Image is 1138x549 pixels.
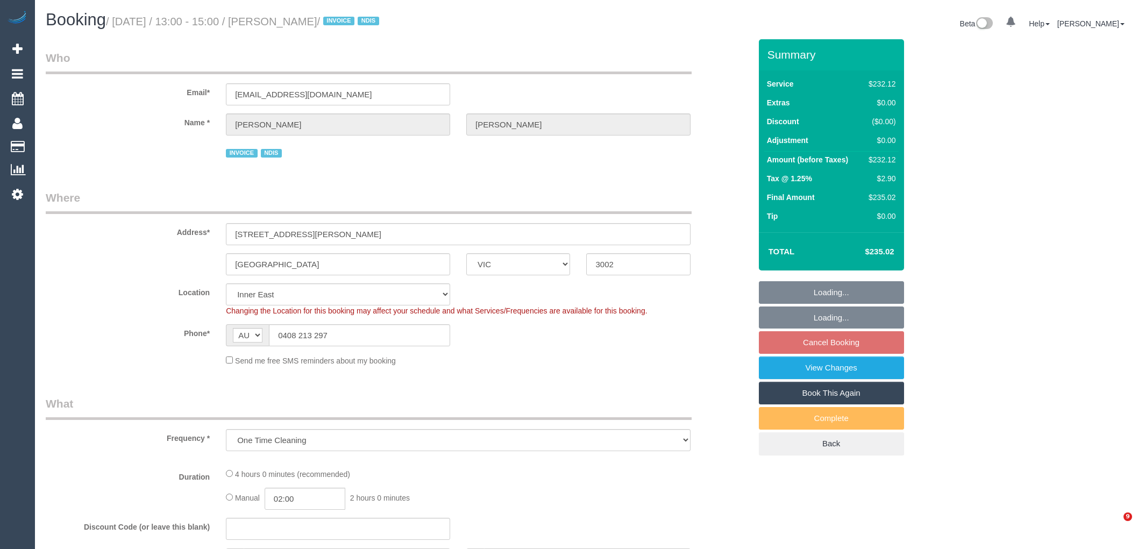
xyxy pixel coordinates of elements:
[769,247,795,256] strong: Total
[864,192,895,203] div: $235.02
[759,382,904,404] a: Book This Again
[1029,19,1050,28] a: Help
[767,97,790,108] label: Extras
[586,253,690,275] input: Post Code*
[767,79,794,89] label: Service
[864,135,895,146] div: $0.00
[975,17,993,31] img: New interface
[1057,19,1125,28] a: [PERSON_NAME]
[317,16,382,27] span: /
[767,48,899,61] h3: Summary
[864,79,895,89] div: $232.12
[759,432,904,455] a: Back
[269,324,450,346] input: Phone*
[864,211,895,222] div: $0.00
[226,113,450,136] input: First Name*
[235,494,260,502] span: Manual
[38,429,218,444] label: Frequency *
[864,97,895,108] div: $0.00
[767,211,778,222] label: Tip
[358,17,379,25] span: NDIS
[38,324,218,339] label: Phone*
[261,149,282,158] span: NDIS
[767,116,799,127] label: Discount
[864,173,895,184] div: $2.90
[767,192,815,203] label: Final Amount
[38,468,218,482] label: Duration
[46,396,692,420] legend: What
[767,173,812,184] label: Tax @ 1.25%
[466,113,691,136] input: Last Name*
[6,11,28,26] img: Automaid Logo
[323,17,354,25] span: INVOICE
[38,223,218,238] label: Address*
[767,135,808,146] label: Adjustment
[767,154,848,165] label: Amount (before Taxes)
[46,10,106,29] span: Booking
[235,357,396,365] span: Send me free SMS reminders about my booking
[759,357,904,379] a: View Changes
[960,19,993,28] a: Beta
[38,283,218,298] label: Location
[226,253,450,275] input: Suburb*
[38,83,218,98] label: Email*
[833,247,894,256] h4: $235.02
[38,518,218,532] label: Discount Code (or leave this blank)
[226,306,647,315] span: Changing the Location for this booking may affect your schedule and what Services/Frequencies are...
[235,470,350,479] span: 4 hours 0 minutes (recommended)
[864,116,895,127] div: ($0.00)
[46,190,692,214] legend: Where
[350,494,410,502] span: 2 hours 0 minutes
[226,149,257,158] span: INVOICE
[226,83,450,105] input: Email*
[1101,512,1127,538] iframe: Intercom live chat
[1123,512,1132,521] span: 9
[38,113,218,128] label: Name *
[864,154,895,165] div: $232.12
[46,50,692,74] legend: Who
[106,16,382,27] small: / [DATE] / 13:00 - 15:00 / [PERSON_NAME]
